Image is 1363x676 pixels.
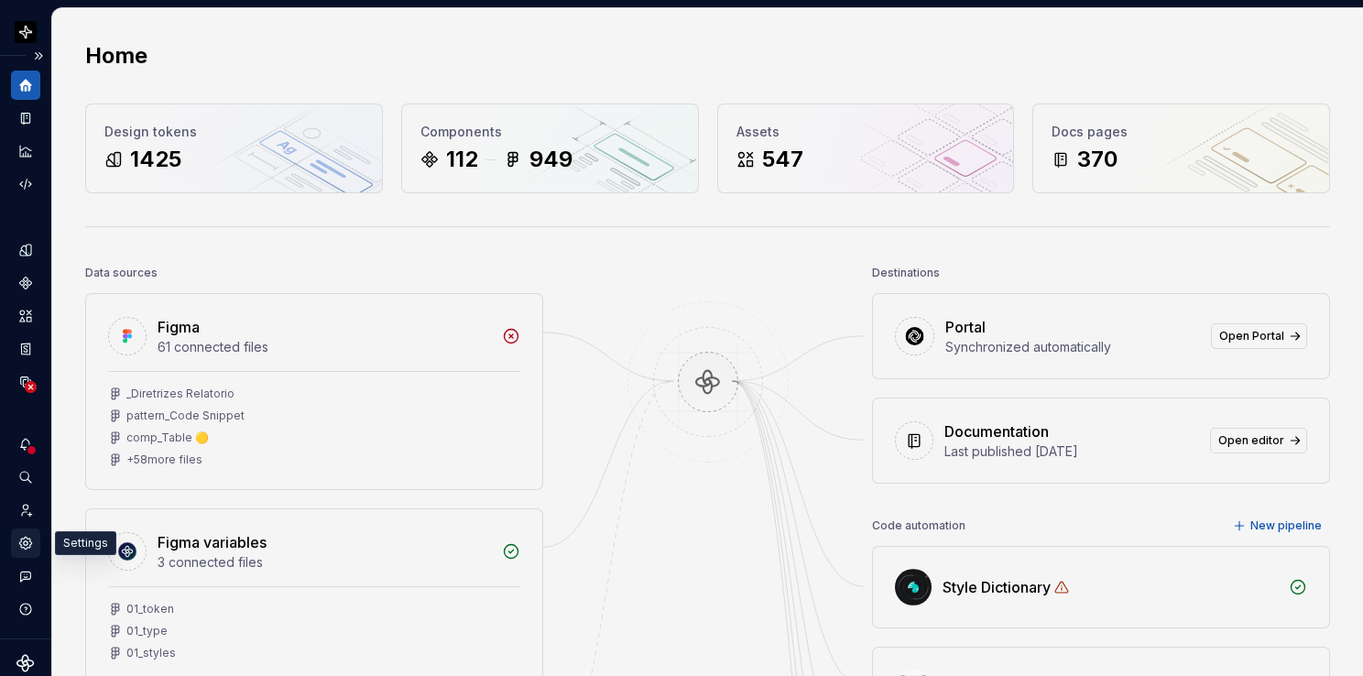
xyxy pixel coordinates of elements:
svg: Supernova Logo [16,654,35,672]
div: 61 connected files [158,338,491,356]
a: Components112949 [401,104,699,193]
a: Open Portal [1211,323,1307,349]
div: Last published [DATE] [944,442,1199,461]
div: comp_Table 🟡 [126,431,209,445]
div: Destinations [872,260,940,286]
a: Home [11,71,40,100]
div: Figma variables [158,531,267,553]
div: 01_type [126,624,168,638]
h2: Home [85,41,147,71]
button: Notifications [11,430,40,459]
a: Figma61 connected files_Diretrizes Relatoriopattern_Code Snippetcomp_Table 🟡+58more files [85,293,543,490]
div: Settings [55,531,116,555]
div: Portal [945,316,986,338]
div: + 58 more files [126,452,202,467]
img: 2d16a307-6340-4442-b48d-ad77c5bc40e7.png [15,21,37,43]
div: Data sources [85,260,158,286]
div: 3 connected files [158,553,491,572]
span: Open Portal [1219,329,1284,343]
div: 1425 [130,145,181,174]
a: Analytics [11,136,40,166]
a: Design tokens1425 [85,104,383,193]
a: Invite team [11,496,40,525]
button: Search ⌘K [11,463,40,492]
a: Storybook stories [11,334,40,364]
div: 112 [446,145,478,174]
div: 01_styles [126,646,176,660]
div: _Diretrizes Relatorio [126,387,234,401]
a: Settings [11,529,40,558]
div: Style Dictionary [943,576,1051,598]
a: Design tokens [11,235,40,265]
span: Open editor [1218,433,1284,448]
div: Code automation [872,513,965,539]
a: Open editor [1210,428,1307,453]
button: New pipeline [1227,513,1330,539]
a: Docs pages370 [1032,104,1330,193]
button: Contact support [11,562,40,591]
span: New pipeline [1250,518,1322,533]
div: Components [420,123,680,141]
div: 370 [1077,145,1118,174]
a: Components [11,268,40,298]
div: Figma [158,316,200,338]
div: Docs pages [1052,123,1311,141]
a: Assets [11,301,40,331]
div: pattern_Code Snippet [126,409,245,423]
button: Expand sidebar [26,43,51,69]
div: Assets [736,123,996,141]
div: Documentation [944,420,1049,442]
a: Code automation [11,169,40,199]
div: 949 [529,145,572,174]
a: Data sources [11,367,40,397]
div: 01_token [126,602,174,616]
div: Design tokens [104,123,364,141]
div: 547 [762,145,803,174]
a: Assets547 [717,104,1015,193]
div: Synchronized automatically [945,338,1200,356]
a: Documentation [11,104,40,133]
